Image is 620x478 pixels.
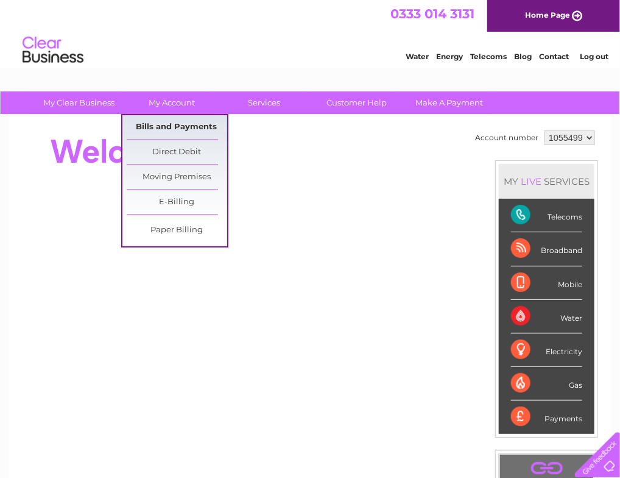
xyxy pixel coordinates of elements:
[511,300,582,334] div: Water
[390,6,474,21] a: 0333 014 3131
[511,334,582,367] div: Electricity
[539,52,569,61] a: Contact
[580,52,608,61] a: Log out
[511,367,582,401] div: Gas
[23,7,599,59] div: Clear Business is a trading name of Verastar Limited (registered in [GEOGRAPHIC_DATA] No. 3667643...
[406,52,429,61] a: Water
[511,199,582,232] div: Telecoms
[472,127,541,148] td: Account number
[511,232,582,266] div: Broadband
[214,91,315,114] a: Services
[127,115,227,140] a: Bills and Payments
[400,91,500,114] a: Make A Payment
[514,52,532,61] a: Blog
[22,32,84,69] img: logo.png
[499,164,594,199] div: MY SERVICES
[511,266,582,300] div: Mobile
[518,176,544,187] div: LIVE
[436,52,463,61] a: Energy
[127,218,227,243] a: Paper Billing
[307,91,407,114] a: Customer Help
[29,91,130,114] a: My Clear Business
[511,401,582,433] div: Payments
[127,165,227,190] a: Moving Premises
[127,190,227,215] a: E-Billing
[470,52,507,61] a: Telecoms
[127,140,227,165] a: Direct Debit
[122,91,222,114] a: My Account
